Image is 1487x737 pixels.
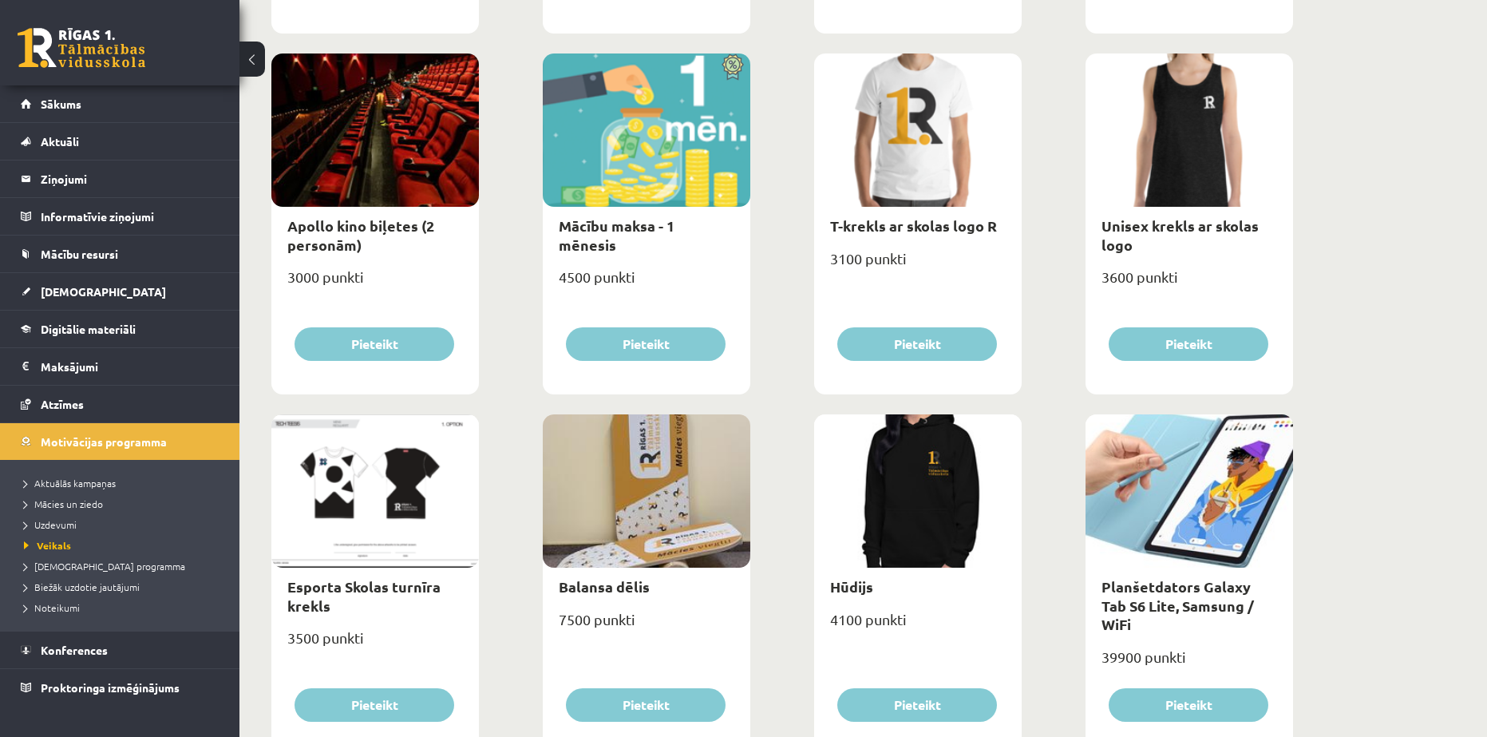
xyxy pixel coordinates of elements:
[41,322,136,336] span: Digitālie materiāli
[24,497,223,511] a: Mācies un ziedo
[24,539,71,552] span: Veikals
[1086,263,1293,303] div: 3600 punkti
[837,688,997,722] button: Pieteikt
[814,245,1022,285] div: 3100 punkti
[21,669,219,706] a: Proktoringa izmēģinājums
[287,216,434,253] a: Apollo kino biļetes (2 personām)
[24,517,223,532] a: Uzdevumi
[830,577,873,596] a: Hūdijs
[1109,327,1268,361] button: Pieteikt
[41,247,118,261] span: Mācību resursi
[559,216,674,253] a: Mācību maksa - 1 mēnesis
[830,216,997,235] a: T-krekls ar skolas logo R
[41,160,219,197] legend: Ziņojumi
[295,688,454,722] button: Pieteikt
[24,580,140,593] span: Biežāk uzdotie jautājumi
[566,327,726,361] button: Pieteikt
[24,497,103,510] span: Mācies un ziedo
[41,198,219,235] legend: Informatīvie ziņojumi
[18,28,145,68] a: Rīgas 1. Tālmācības vidusskola
[21,273,219,310] a: [DEMOGRAPHIC_DATA]
[295,327,454,361] button: Pieteikt
[24,518,77,531] span: Uzdevumi
[271,263,479,303] div: 3000 punkti
[837,327,997,361] button: Pieteikt
[21,123,219,160] a: Aktuāli
[21,160,219,197] a: Ziņojumi
[41,134,79,149] span: Aktuāli
[41,348,219,385] legend: Maksājumi
[1109,688,1268,722] button: Pieteikt
[24,559,223,573] a: [DEMOGRAPHIC_DATA] programma
[714,53,750,81] img: Atlaide
[543,606,750,646] div: 7500 punkti
[287,577,441,614] a: Esporta Skolas turnīra krekls
[24,477,116,489] span: Aktuālās kampaņas
[24,580,223,594] a: Biežāk uzdotie jautājumi
[41,97,81,111] span: Sākums
[21,632,219,668] a: Konferences
[24,600,223,615] a: Noteikumi
[24,601,80,614] span: Noteikumi
[543,263,750,303] div: 4500 punkti
[24,538,223,553] a: Veikals
[21,85,219,122] a: Sākums
[24,560,185,573] span: [DEMOGRAPHIC_DATA] programma
[41,434,167,449] span: Motivācijas programma
[41,397,84,411] span: Atzīmes
[1101,216,1259,253] a: Unisex krekls ar skolas logo
[21,423,219,460] a: Motivācijas programma
[814,606,1022,646] div: 4100 punkti
[271,624,479,664] div: 3500 punkti
[566,688,726,722] button: Pieteikt
[24,476,223,490] a: Aktuālās kampaņas
[41,643,108,657] span: Konferences
[1086,644,1293,684] div: 39900 punkti
[21,236,219,272] a: Mācību resursi
[21,198,219,235] a: Informatīvie ziņojumi
[41,284,166,299] span: [DEMOGRAPHIC_DATA]
[21,386,219,422] a: Atzīmes
[1101,577,1254,633] a: Planšetdators Galaxy Tab S6 Lite, Samsung / WiFi
[41,680,180,695] span: Proktoringa izmēģinājums
[21,311,219,347] a: Digitālie materiāli
[559,577,650,596] a: Balansa dēlis
[21,348,219,385] a: Maksājumi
